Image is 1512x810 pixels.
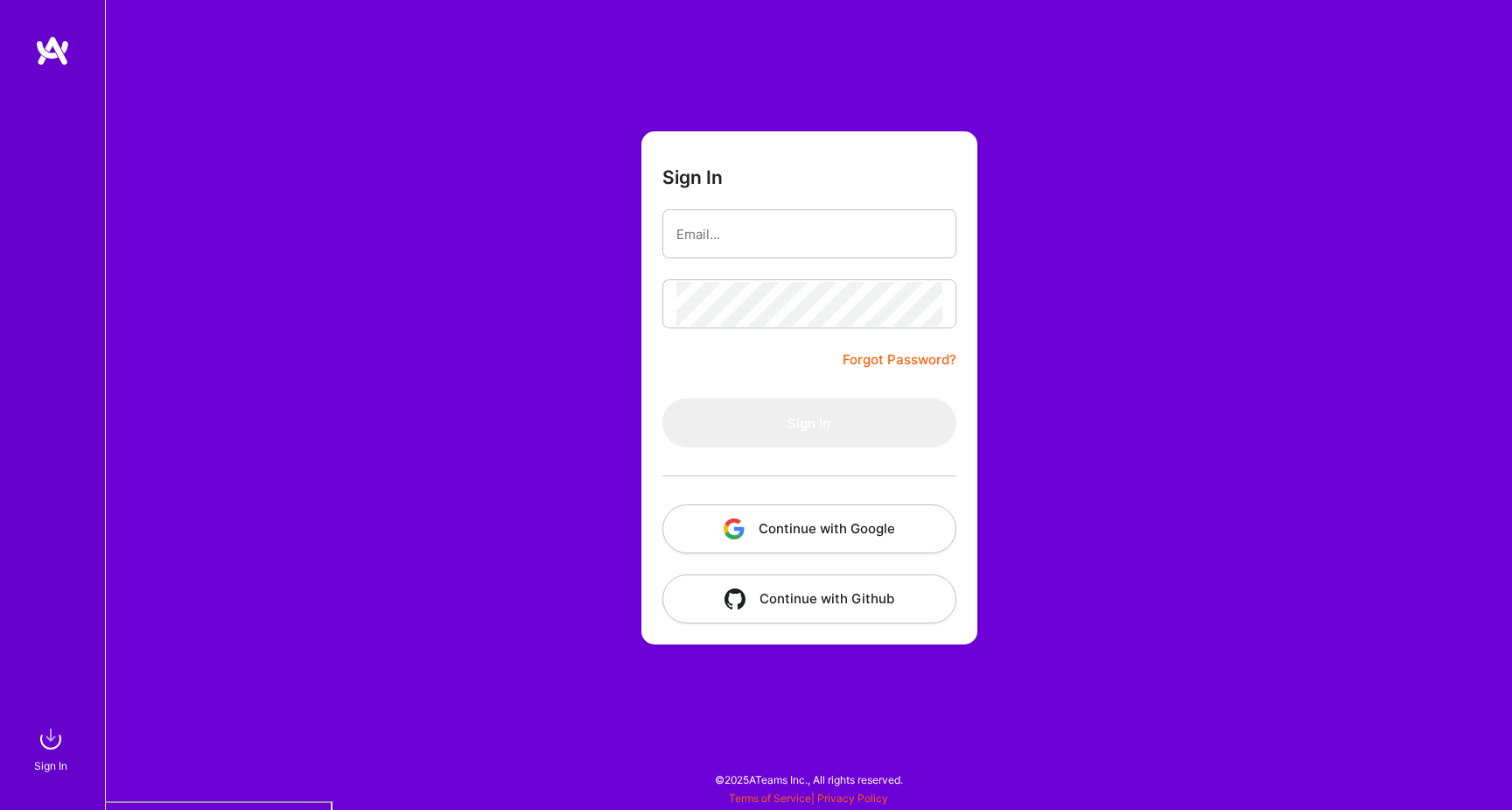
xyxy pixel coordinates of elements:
[662,574,956,623] button: Continue with Github
[662,166,723,188] h3: Sign In
[724,518,745,539] img: icon
[662,504,956,553] button: Continue with Google
[33,722,68,757] img: sign in
[729,792,888,805] span: |
[105,757,1512,801] div: © 2025 ATeams Inc., All rights reserved.
[676,212,942,257] input: Email...
[37,722,68,775] a: sign inSign In
[35,35,70,67] img: logo
[662,398,956,447] button: Sign In
[729,792,811,805] a: Terms of Service
[34,757,67,775] div: Sign In
[724,588,745,609] img: icon
[843,349,956,370] a: Forgot Password?
[817,792,888,805] a: Privacy Policy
